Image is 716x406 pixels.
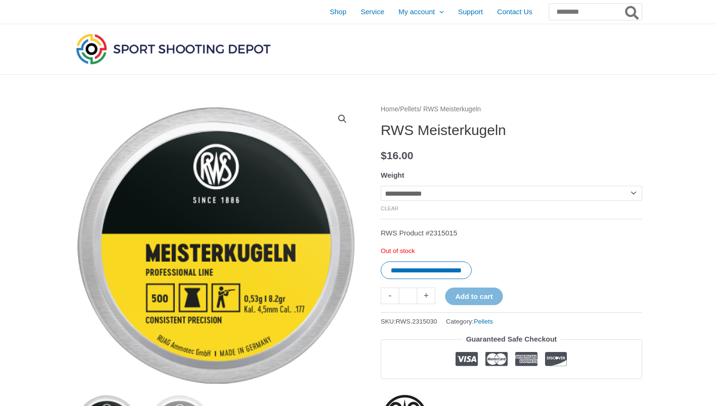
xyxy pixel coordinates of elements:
[381,122,642,139] h1: RWS Meisterkugeln
[417,288,435,304] a: +
[396,318,438,325] span: RWS.2315030
[445,288,502,305] button: Add to cart
[381,106,398,113] a: Home
[399,288,417,304] input: Product quantity
[381,247,642,255] p: Out of stock
[474,318,493,325] a: Pellets
[74,103,358,388] img: RWS Meisterkugeln
[381,171,404,179] label: Weight
[623,4,642,20] button: Search
[381,206,399,211] a: Clear options
[381,103,642,116] nav: Breadcrumb
[381,288,399,304] a: -
[400,106,420,113] a: Pellets
[446,316,493,327] span: Category:
[381,150,387,162] span: $
[74,31,273,66] img: Sport Shooting Depot
[381,150,413,162] bdi: 16.00
[462,333,561,346] legend: Guaranteed Safe Checkout
[334,110,351,127] a: View full-screen image gallery
[381,316,437,327] span: SKU:
[381,226,642,240] p: RWS Product #2315015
